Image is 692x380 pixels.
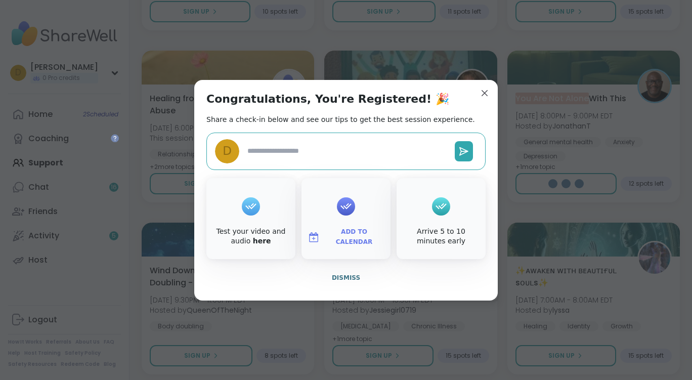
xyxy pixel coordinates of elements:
[304,227,388,248] button: Add to Calendar
[332,274,360,281] span: Dismiss
[223,142,232,160] span: D
[111,134,119,142] iframe: Spotlight
[324,227,384,247] span: Add to Calendar
[308,231,320,243] img: ShareWell Logomark
[208,227,293,246] div: Test your video and audio
[206,92,449,106] h1: Congratulations, You're Registered! 🎉
[206,114,475,124] h2: Share a check-in below and see our tips to get the best session experience.
[399,227,484,246] div: Arrive 5 to 10 minutes early
[206,267,486,288] button: Dismiss
[253,237,271,245] a: here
